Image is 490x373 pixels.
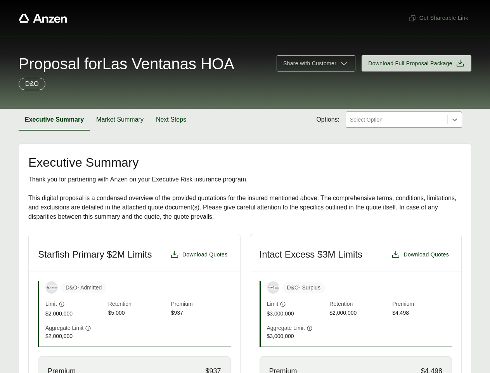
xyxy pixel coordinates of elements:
button: Executive Summary [19,109,90,131]
span: $4,498 [392,309,452,318]
span: Retention [329,300,389,309]
span: Limit [267,300,279,308]
h3: Starfish Primary $2M Limits [38,249,152,260]
button: Download Full Proposal Package [362,55,471,71]
span: $937 [171,309,231,318]
button: Share with Customer [277,55,355,71]
span: $2,000,000 [45,310,105,318]
span: Retention [108,300,168,309]
span: D&O - Surplus [282,282,325,293]
span: Download Quotes [403,251,449,259]
div: Thank you for partnering with Anzen on your Executive Risk insurance program. This digital propos... [28,175,462,221]
button: Get Shareable Link [405,11,471,25]
p: D&O [25,79,39,89]
span: D&O - Admitted [61,282,106,293]
span: $2,000,000 [45,332,105,340]
h2: Executive Summary [28,156,462,169]
img: Starfish Specialty Insurance [46,285,57,289]
span: Share with Customer [283,59,336,68]
span: Get Shareable Link [409,14,468,22]
a: Anzen website [19,14,67,23]
span: $2,000,000 [329,309,389,318]
span: Proposal for Las Ventanas HOA [19,56,234,71]
span: Download Full Proposal Package [368,59,452,68]
button: Download Quotes [167,247,231,262]
span: Aggregate Limit [45,324,83,332]
span: Aggregate Limit [267,324,305,332]
span: Download Quotes [182,251,228,259]
span: Premium [171,300,231,309]
span: Premium [392,300,452,309]
button: Market Summary [90,109,150,131]
span: Options: [316,115,339,124]
button: Next Steps [150,109,192,131]
span: $3,000,000 [267,332,327,340]
img: Intact [267,286,279,289]
button: Download Quotes [388,247,452,262]
span: $3,000,000 [267,310,327,318]
h3: Intact Excess $3M Limits [260,249,362,260]
span: $5,000 [108,309,168,318]
span: Limit [45,300,57,308]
